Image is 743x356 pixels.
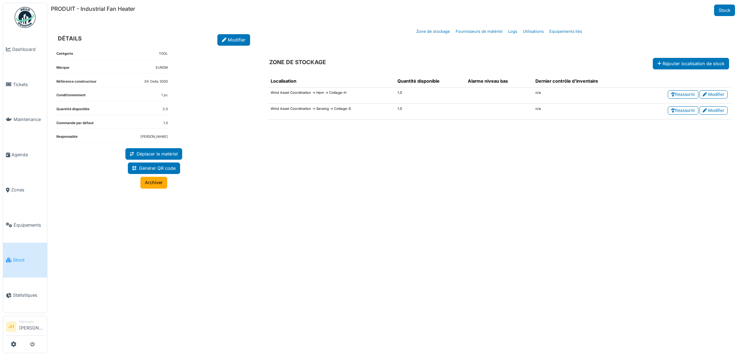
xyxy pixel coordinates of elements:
span: Tickets [13,81,44,88]
dt: Responsable [56,134,78,142]
span: Dashboard [12,46,44,53]
dt: Commande par défaut [56,121,94,129]
div: Manager [19,319,44,324]
dd: 1 pc [161,93,168,98]
a: Réassortir [668,90,698,99]
dt: Référence constructeur [56,79,96,87]
a: Fournisseurs de matériel [453,23,505,40]
dt: Marque [56,65,69,73]
a: Equipements liés [547,23,585,40]
a: Zone de stockage [413,23,453,40]
a: Tickets [3,67,47,102]
a: Modifier [699,90,728,99]
button: Rajouter localisation de stock [653,58,729,69]
th: Quantité disponible [395,75,465,88]
span: Statistiques [13,292,44,298]
h6: ZONE DE STOCKAGE [269,59,326,66]
dd: EUROM [156,65,168,70]
li: [PERSON_NAME] [19,319,44,334]
a: Maintenance [3,102,47,137]
dd: EK Delta 3000 [145,79,168,84]
span: Agenda [11,151,44,158]
th: Dernier contrôle d'inventaire [533,75,634,88]
dd: [PERSON_NAME] [140,134,168,139]
a: JH Manager[PERSON_NAME] [6,319,44,336]
a: Stock [3,243,47,278]
li: JH [6,321,16,332]
h6: DÉTAILS [58,35,82,42]
a: Réassortir [668,106,698,115]
a: Déplacer le matériel [125,148,182,160]
dd: 1.0 [163,121,168,126]
th: Localisation [268,75,395,88]
a: Modifier [699,106,728,115]
span: Stock [13,257,44,263]
h6: PRODUIT - Industrial Fan Heater [51,6,135,12]
a: Stock [714,5,735,16]
span: Maintenance [14,116,44,123]
a: Équipements [3,207,47,243]
td: 1.0 [395,88,465,104]
a: Générer QR code [128,162,180,174]
a: Archiver [140,177,167,188]
a: Logs [505,23,520,40]
a: Statistiques [3,278,47,313]
dt: Conditionnement [56,93,86,101]
img: Badge_color-CXgf-gQk.svg [15,7,36,28]
td: Wind Asset Coordination -> Ham -> Cottage-H [268,88,395,104]
dt: Catégorie [56,51,73,59]
td: 1.0 [395,104,465,120]
td: n/a [533,104,634,120]
span: Équipements [14,222,44,228]
a: Dashboard [3,32,47,67]
dt: Quantité disponible [56,107,90,115]
dd: 2.0 [163,107,168,112]
a: Agenda [3,137,47,172]
th: Alarme niveau bas [465,75,533,88]
td: Wind Asset Coordination -> Seraing -> Cottage-S [268,104,395,120]
a: Zones [3,172,47,207]
td: n/a [533,88,634,104]
a: Utilisations [520,23,547,40]
a: Modifier [217,34,250,46]
dd: TOOL [159,51,168,56]
span: Zones [11,187,44,193]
